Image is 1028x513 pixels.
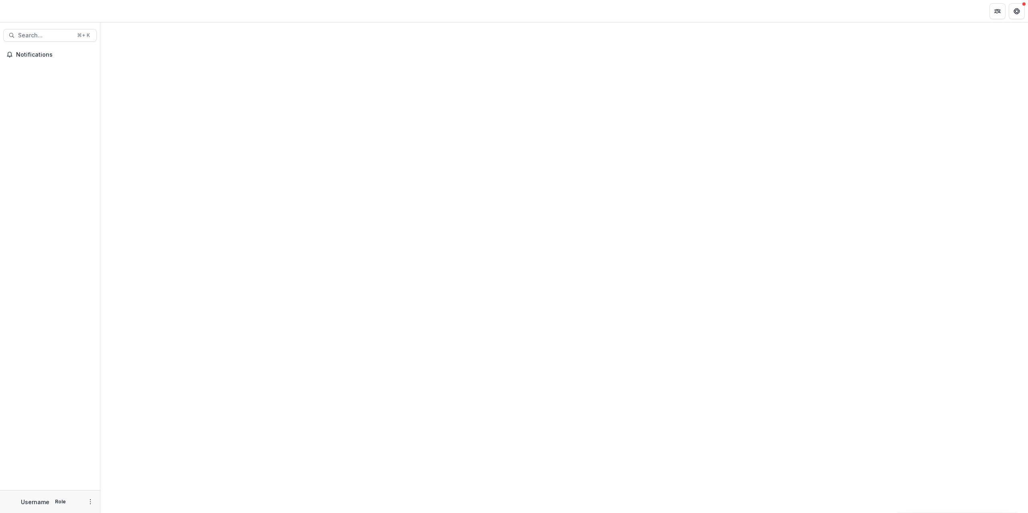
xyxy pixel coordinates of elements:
button: Get Help [1009,3,1025,19]
button: More [86,497,95,507]
nav: breadcrumb [104,5,138,17]
p: Username [21,498,49,506]
button: Notifications [3,48,97,61]
button: Search... [3,29,97,42]
button: Partners [989,3,1006,19]
p: Role [53,498,68,505]
span: Notifications [16,51,94,58]
span: Search... [18,32,72,39]
div: ⌘ + K [75,31,92,40]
